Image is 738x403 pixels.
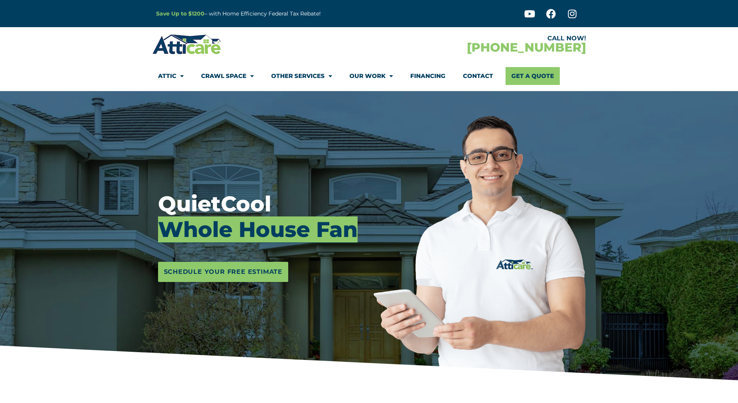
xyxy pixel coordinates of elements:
[158,191,368,242] h3: QuietCool
[410,67,446,85] a: Financing
[158,262,289,282] a: Schedule Your Free Estimate
[201,67,254,85] a: Crawl Space
[158,67,580,85] nav: Menu
[164,266,283,278] span: Schedule Your Free Estimate
[369,35,586,42] div: CALL NOW!
[156,10,205,17] a: Save Up to $1200
[463,67,493,85] a: Contact
[349,67,393,85] a: Our Work
[373,116,586,382] img: Atticare employee
[506,67,560,85] a: Get A Quote
[271,67,332,85] a: Other Services
[158,216,358,243] mark: Whole House Fan
[158,67,184,85] a: Attic
[156,9,407,18] p: – with Home Efficiency Federal Tax Rebate!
